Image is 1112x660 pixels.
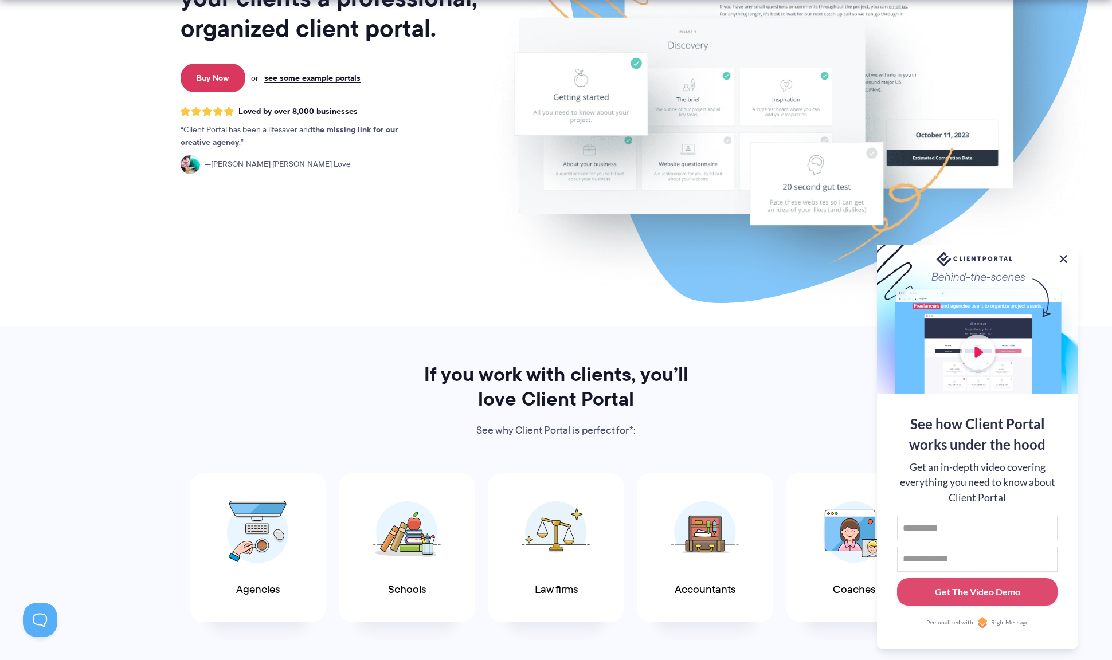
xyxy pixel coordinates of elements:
a: Schools [339,473,475,623]
button: Get The Video Demo [897,578,1058,606]
img: Personalized with RightMessage [977,617,988,628]
a: Coaches [786,473,922,623]
span: [PERSON_NAME] [PERSON_NAME] Love [205,158,351,171]
a: Agencies [190,473,326,623]
p: See why Client Portal is perfect for*: [408,422,704,439]
div: Get an in-depth video covering everything you need to know about Client Portal [897,460,1058,505]
p: Client Portal has been a lifesaver and . [181,124,421,149]
div: See how Client Portal works under the hood [897,414,1058,455]
span: Loved by over 8,000 businesses [238,107,358,116]
span: or [251,73,259,83]
span: Accountants [675,584,735,596]
span: Coaches [833,584,875,596]
div: Get The Video Demo [935,585,1020,599]
h2: If you work with clients, you’ll love Client Portal [408,362,704,411]
a: Buy Now [181,64,245,92]
span: Agencies [236,584,280,596]
a: Accountants [637,473,773,623]
span: Personalized with [926,618,973,627]
a: Personalized withRightMessage [897,617,1058,628]
span: RightMessage [991,618,1028,627]
a: see some example portals [264,73,361,83]
a: Law firms [488,473,624,623]
iframe: Toggle Customer Support [23,603,57,637]
strong: the missing link for our creative agency [181,123,398,148]
span: Law firms [535,584,578,596]
span: Schools [388,584,426,596]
